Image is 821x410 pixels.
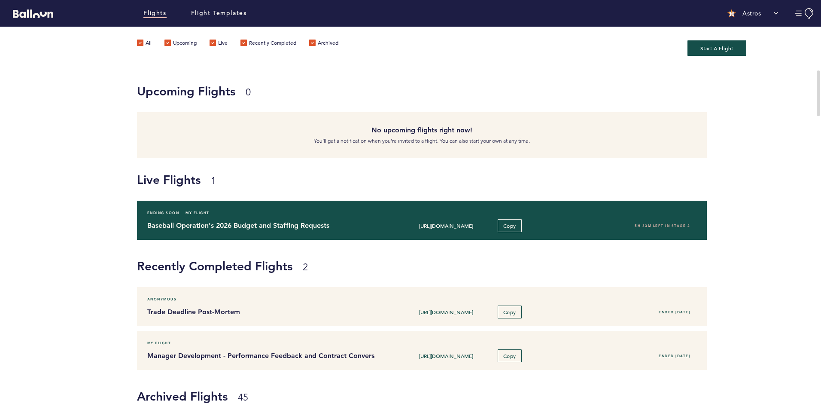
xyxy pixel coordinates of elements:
small: 2 [303,261,308,273]
a: Flight Templates [191,9,247,18]
button: Copy [498,349,522,362]
label: Upcoming [164,40,197,48]
button: Manage Account [795,8,815,19]
h1: Archived Flights [137,388,815,405]
h4: Baseball Operation's 2026 Budget and Staffing Requests [147,220,369,231]
span: My Flight [185,208,210,217]
small: 1 [211,175,216,187]
span: Anonymous [147,295,177,303]
h4: Manager Development - Performance Feedback and Contract Conversations [147,351,369,361]
h1: Live Flights [137,171,815,188]
span: Ending Soon [147,208,179,217]
span: Copy [503,352,516,359]
span: My Flight [147,339,171,347]
span: 5H 33M left in stage 2 [635,223,690,228]
h4: No upcoming flights right now! [143,125,701,135]
label: All [137,40,152,48]
span: Ended [DATE] [659,354,690,358]
svg: Balloon [13,9,53,18]
label: Live [210,40,228,48]
small: 0 [246,86,251,98]
p: Astros [742,9,761,18]
p: You’ll get a notification when you’re invited to a flight. You can also start your own at any time. [143,137,701,145]
h1: Recently Completed Flights [137,257,815,275]
span: Copy [503,222,516,229]
a: Balloon [6,9,53,18]
h4: Trade Deadline Post-Mortem [147,307,369,317]
label: Archived [309,40,338,48]
button: Astros [723,5,782,22]
span: Ended [DATE] [659,310,690,314]
a: Flights [143,9,166,18]
button: Start A Flight [687,40,746,56]
button: Copy [498,306,522,318]
h1: Upcoming Flights [137,83,701,100]
button: Copy [498,219,522,232]
span: Copy [503,309,516,315]
small: 45 [238,392,248,403]
label: Recently Completed [240,40,296,48]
